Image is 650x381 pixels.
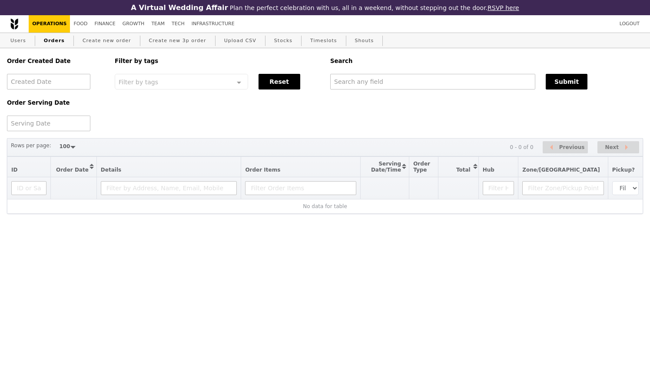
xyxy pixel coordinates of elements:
[271,33,296,49] a: Stocks
[7,33,30,49] a: Users
[543,141,588,154] button: Previous
[10,18,18,30] img: Grain logo
[11,203,639,209] div: No data for table
[330,74,535,89] input: Search any field
[605,142,619,152] span: Next
[510,144,533,150] div: 0 - 0 of 0
[188,15,238,33] a: Infrastructure
[522,181,604,195] input: Filter Zone/Pickup Point
[11,167,17,173] span: ID
[7,58,104,64] h5: Order Created Date
[91,15,119,33] a: Finance
[119,15,148,33] a: Growth
[7,99,104,106] h5: Order Serving Date
[259,74,300,89] button: Reset
[612,167,635,173] span: Pickup?
[487,4,519,11] a: RSVP here
[245,181,356,195] input: Filter Order Items
[559,142,585,152] span: Previous
[483,181,514,195] input: Filter Hub
[101,181,237,195] input: Filter by Address, Name, Email, Mobile
[70,15,91,33] a: Food
[616,15,643,33] a: Logout
[352,33,378,49] a: Shouts
[307,33,340,49] a: Timeslots
[7,74,90,89] input: Created Date
[115,58,320,64] h5: Filter by tags
[79,33,135,49] a: Create new order
[168,15,188,33] a: Tech
[7,116,90,131] input: Serving Date
[29,15,70,33] a: Operations
[146,33,210,49] a: Create new 3p order
[597,141,639,154] button: Next
[11,141,51,150] label: Rows per page:
[101,167,121,173] span: Details
[108,3,541,12] div: Plan the perfect celebration with us, all in a weekend, without stepping out the door.
[221,33,260,49] a: Upload CSV
[330,58,643,64] h5: Search
[119,78,158,86] span: Filter by tags
[11,181,46,195] input: ID or Salesperson name
[522,167,600,173] span: Zone/[GEOGRAPHIC_DATA]
[245,167,280,173] span: Order Items
[40,33,68,49] a: Orders
[546,74,587,89] button: Submit
[413,161,430,173] span: Order Type
[131,3,228,12] h3: A Virtual Wedding Affair
[148,15,168,33] a: Team
[483,167,494,173] span: Hub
